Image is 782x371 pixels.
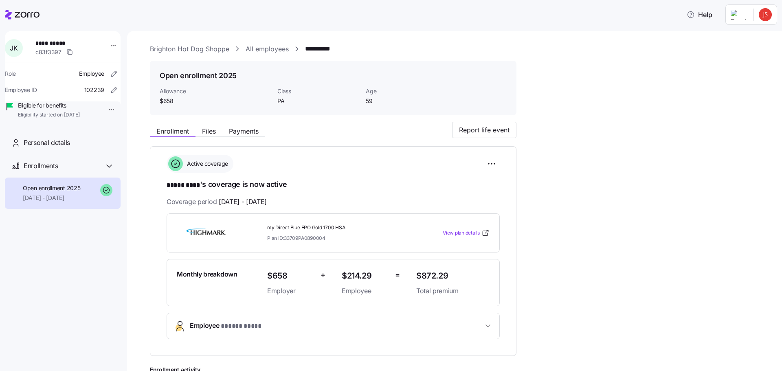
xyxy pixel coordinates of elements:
[160,70,237,81] h1: Open enrollment 2025
[160,87,271,95] span: Allowance
[321,269,325,281] span: +
[452,122,516,138] button: Report life event
[156,128,189,134] span: Enrollment
[342,286,389,296] span: Employee
[267,235,325,241] span: Plan ID: 33709PA0890004
[185,160,228,168] span: Active coverage
[24,138,70,148] span: Personal details
[443,229,490,237] a: View plan details
[416,269,490,283] span: $872.29
[267,224,410,231] span: my Direct Blue EPO Gold 1700 HSA
[79,70,104,78] span: Employee
[10,45,18,51] span: J K
[395,269,400,281] span: =
[229,128,259,134] span: Payments
[366,87,448,95] span: Age
[190,321,261,331] span: Employee
[731,10,747,20] img: Employer logo
[177,269,237,279] span: Monthly breakdown
[84,86,104,94] span: 102239
[24,161,58,171] span: Enrollments
[680,7,719,23] button: Help
[416,286,490,296] span: Total premium
[35,48,62,56] span: c83f3397
[342,269,389,283] span: $214.29
[18,112,80,119] span: Eligibility started on [DATE]
[277,97,359,105] span: PA
[5,86,37,94] span: Employee ID
[150,44,229,54] a: Brighton Hot Dog Shoppe
[687,10,712,20] span: Help
[23,184,80,192] span: Open enrollment 2025
[167,179,500,191] h1: 's coverage is now active
[5,70,16,78] span: Role
[23,194,80,202] span: [DATE] - [DATE]
[277,87,359,95] span: Class
[219,197,267,207] span: [DATE] - [DATE]
[160,97,271,105] span: $658
[167,197,267,207] span: Coverage period
[366,97,448,105] span: 59
[759,8,772,21] img: dabd418a90e87b974ad9e4d6da1f3d74
[267,269,314,283] span: $658
[246,44,289,54] a: All employees
[18,101,80,110] span: Eligible for benefits
[459,125,510,135] span: Report life event
[202,128,216,134] span: Files
[267,286,314,296] span: Employer
[177,224,235,242] img: Highmark BlueCross BlueShield
[443,229,480,237] span: View plan details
